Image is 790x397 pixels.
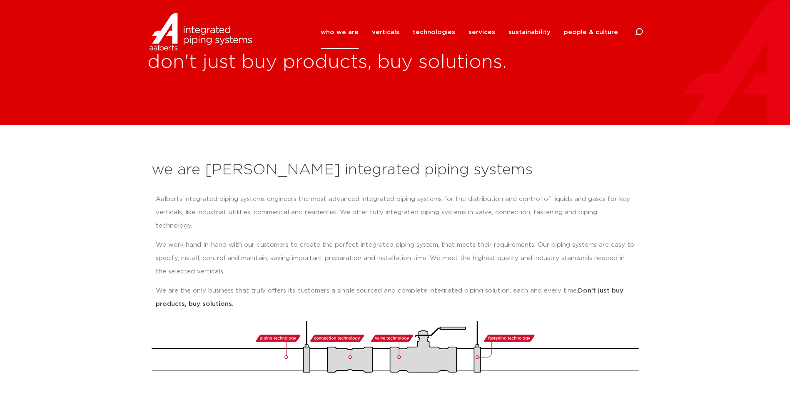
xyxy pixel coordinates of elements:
a: technologies [413,15,455,49]
p: We are the only business that truly offers its customers a single sourced and complete integrated... [156,284,635,311]
a: who we are [321,15,359,49]
h2: we are [PERSON_NAME] integrated piping systems [152,160,639,180]
p: We work hand-in-hand with our customers to create the perfect integrated piping system, that meet... [156,238,635,278]
a: people & culture [564,15,618,49]
a: sustainability [508,15,551,49]
a: verticals [372,15,399,49]
a: services [469,15,495,49]
p: Aalberts integrated piping systems engineers the most advanced integrated piping systems for the ... [156,193,635,233]
nav: Menu [321,15,618,49]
